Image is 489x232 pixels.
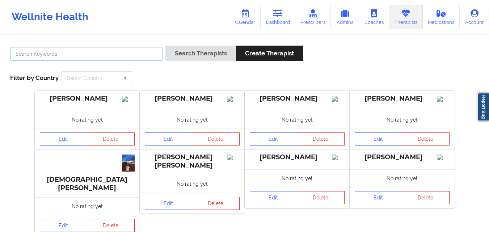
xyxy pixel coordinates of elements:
[229,5,261,29] a: Calendar
[355,153,450,161] div: [PERSON_NAME]
[250,153,345,161] div: [PERSON_NAME]
[355,94,450,103] div: [PERSON_NAME]
[40,219,88,232] a: Edit
[35,111,140,128] div: No rating yet
[437,155,450,160] img: Image%2Fplaceholer-image.png
[250,94,345,103] div: [PERSON_NAME]
[423,5,460,29] a: Medications
[250,191,298,204] a: Edit
[40,94,135,103] div: [PERSON_NAME]
[332,96,345,102] img: Image%2Fplaceholer-image.png
[35,197,140,215] div: No rating yet
[40,153,135,192] div: [DEMOGRAPHIC_DATA][PERSON_NAME]
[87,132,135,145] button: Delete
[350,111,455,128] div: No rating yet
[402,191,450,204] button: Delete
[227,155,240,160] img: Image%2Fplaceholer-image.png
[297,132,345,145] button: Delete
[10,47,163,61] input: Search Keywords
[192,132,240,145] button: Delete
[227,96,240,102] img: Image%2Fplaceholer-image.png
[145,94,240,103] div: [PERSON_NAME]
[245,111,350,128] div: No rating yet
[165,46,236,61] button: Search Therapists
[250,132,298,145] a: Edit
[145,197,193,210] a: Edit
[332,155,345,160] img: Image%2Fplaceholer-image.png
[402,132,450,145] button: Delete
[140,175,245,193] div: No rating yet
[355,132,402,145] a: Edit
[460,5,489,29] a: Account
[67,76,102,81] div: Select Country
[87,219,135,232] button: Delete
[355,191,402,204] a: Edit
[245,169,350,187] div: No rating yet
[192,197,240,210] button: Delete
[10,74,59,81] span: Filter by Country
[477,93,489,121] a: Report Bug
[122,96,135,102] img: Image%2Fplaceholer-image.png
[295,5,331,29] a: Prescribers
[297,191,345,204] button: Delete
[331,5,359,29] a: Admins
[145,153,240,170] div: [PERSON_NAME] [PERSON_NAME]
[236,46,303,61] button: Create Therapist
[122,155,135,172] img: 19201cad-731b-48cd-ba79-7708eff1f937_20d9d560-3930-4c46-8268-a4c9576b6616IMG_0692.jpeg
[140,111,245,128] div: No rating yet
[389,5,423,29] a: Therapists
[437,96,450,102] img: Image%2Fplaceholer-image.png
[145,132,193,145] a: Edit
[350,169,455,187] div: No rating yet
[261,5,295,29] a: Dashboard
[40,132,88,145] a: Edit
[359,5,389,29] a: Coaches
